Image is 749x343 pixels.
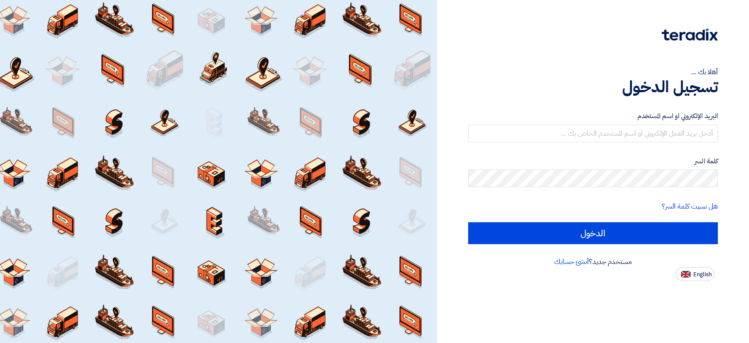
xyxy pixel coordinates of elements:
[468,222,718,244] input: الدخول
[468,156,718,166] label: كلمة السر
[468,125,718,142] input: أدخل بريد العمل الإلكتروني او اسم المستخدم الخاص بك ...
[662,29,718,41] img: Teradix logo
[468,256,718,267] div: مستخدم جديد؟
[468,67,718,77] div: أهلا بك ...
[468,77,718,97] h1: تسجيل الدخول
[681,271,691,278] img: en-US.png
[676,267,714,281] button: English
[662,201,718,212] a: هل نسيت كلمة السر؟
[468,111,718,121] label: البريد الإلكتروني او اسم المستخدم
[554,256,589,267] a: أنشئ حسابك
[693,271,712,278] span: English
